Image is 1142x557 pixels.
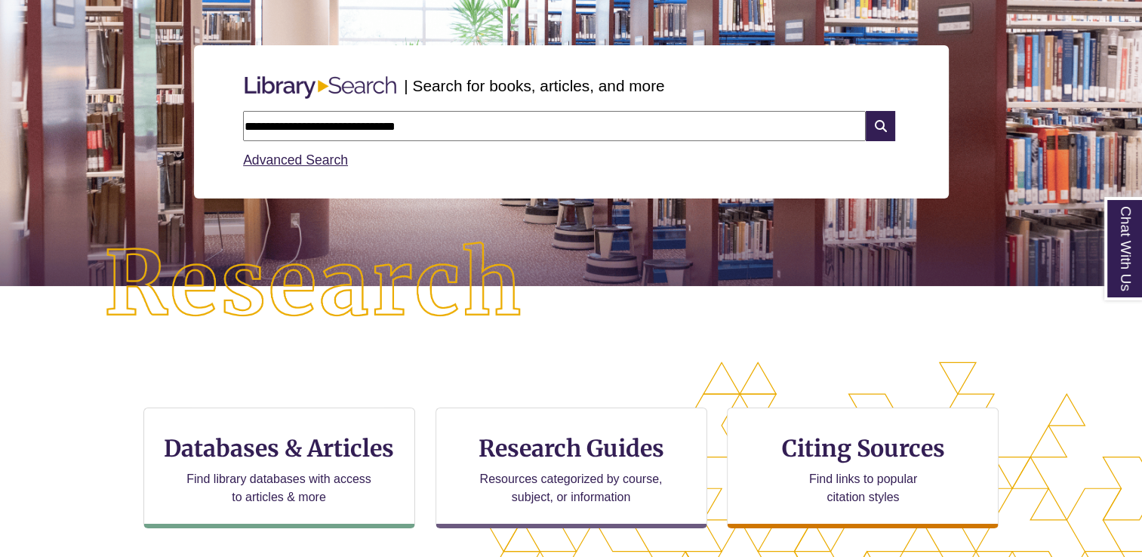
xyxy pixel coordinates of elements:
[156,434,402,463] h3: Databases & Articles
[237,70,404,105] img: Libary Search
[436,408,707,528] a: Research Guides Resources categorized by course, subject, or information
[180,470,377,506] p: Find library databases with access to articles & more
[866,111,894,141] i: Search
[472,470,670,506] p: Resources categorized by course, subject, or information
[243,152,348,168] a: Advanced Search
[448,434,694,463] h3: Research Guides
[790,470,937,506] p: Find links to popular citation styles
[404,74,664,97] p: | Search for books, articles, and more
[57,195,571,374] img: Research
[771,434,956,463] h3: Citing Sources
[143,408,415,528] a: Databases & Articles Find library databases with access to articles & more
[727,408,999,528] a: Citing Sources Find links to popular citation styles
